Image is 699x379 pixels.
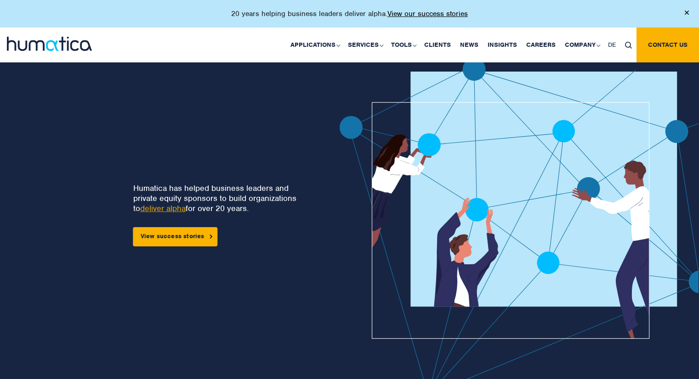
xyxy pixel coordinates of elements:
a: Applications [286,28,343,62]
a: DE [603,28,620,62]
a: View our success stories [387,9,468,18]
a: Insights [483,28,522,62]
a: Careers [522,28,560,62]
img: logo [7,37,92,51]
a: View success stories [133,227,218,246]
a: deliver alpha [140,203,186,213]
a: Services [343,28,386,62]
a: News [455,28,483,62]
p: Humatica has helped business leaders and private equity sponsors to build organizations to for ov... [133,183,302,213]
img: arrowicon [210,234,213,239]
a: Contact us [636,28,699,62]
span: DE [608,41,616,49]
a: Company [560,28,603,62]
p: 20 years helping business leaders deliver alpha. [231,9,468,18]
a: Clients [420,28,455,62]
a: Tools [386,28,420,62]
img: search_icon [625,42,632,49]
